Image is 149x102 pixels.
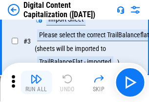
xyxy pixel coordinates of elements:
img: Settings menu [129,4,141,16]
img: Back [8,4,20,16]
img: Skip [93,73,105,85]
div: TrailBalanceFlat - imported [37,56,113,68]
button: Skip [83,71,114,94]
img: Main button [122,75,138,90]
div: Import Sheet [46,14,85,25]
span: # 3 [23,37,31,45]
img: Support [117,6,125,14]
img: Run All [30,73,42,85]
div: Digital Content Capitalization ([DATE]) [23,0,113,19]
div: Skip [93,86,105,92]
div: Run All [25,86,47,92]
button: Run All [21,71,52,94]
